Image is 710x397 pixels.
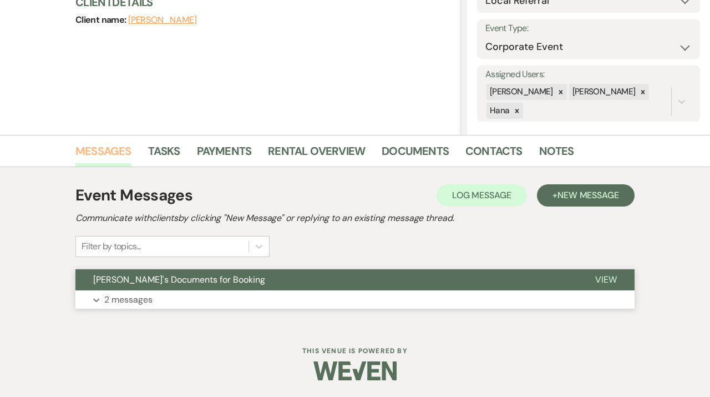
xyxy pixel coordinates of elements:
span: [PERSON_NAME]'s Documents for Booking [93,274,265,285]
a: Documents [382,142,449,167]
a: Notes [539,142,574,167]
label: Event Type: [485,21,692,37]
div: Hana [486,103,511,119]
span: New Message [557,189,619,201]
button: +New Message [537,184,635,207]
div: Filter by topics... [82,240,141,253]
a: Messages [75,142,131,167]
a: Payments [197,142,252,167]
a: Contacts [465,142,523,167]
a: Tasks [148,142,180,167]
div: [PERSON_NAME] [569,84,637,100]
div: [PERSON_NAME] [486,84,555,100]
p: 2 messages [104,293,153,307]
label: Assigned Users: [485,67,692,83]
h1: Event Messages [75,184,192,207]
button: [PERSON_NAME]'s Documents for Booking [75,269,577,290]
span: View [595,274,617,285]
a: Rental Overview [268,142,365,167]
button: Log Message [437,184,527,207]
button: View [577,269,635,290]
h2: Communicate with clients by clicking "New Message" or replying to an existing message thread. [75,212,635,225]
img: Weven Logo [313,351,397,390]
button: 2 messages [75,290,635,309]
button: [PERSON_NAME] [128,16,197,24]
span: Log Message [452,189,511,201]
span: Client name: [75,14,128,26]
